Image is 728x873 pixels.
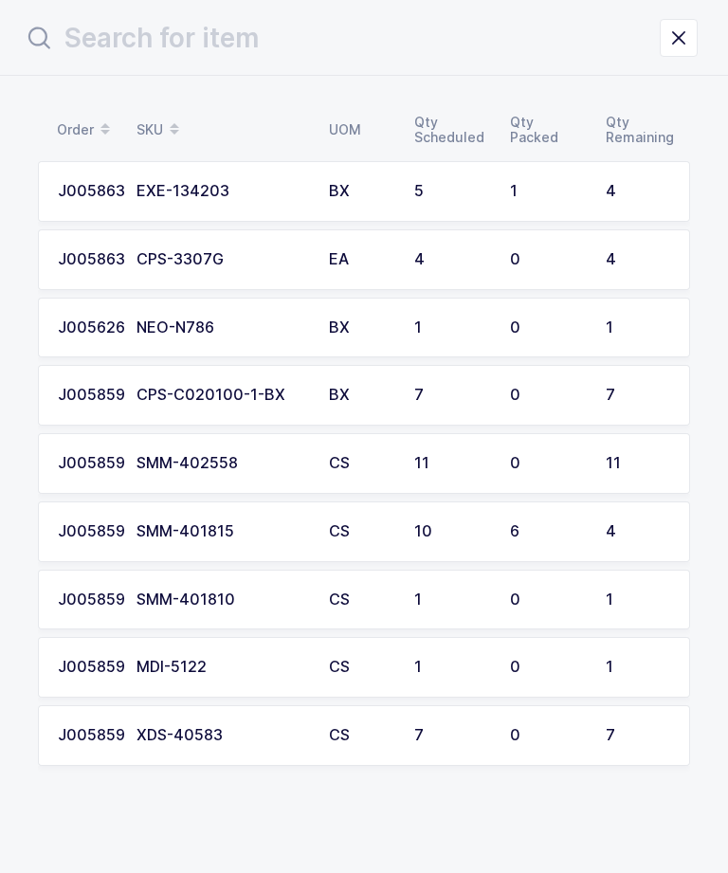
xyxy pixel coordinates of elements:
div: 1 [414,591,487,609]
div: 0 [510,455,583,472]
div: SMM-401815 [136,523,306,540]
div: J0058593 [58,387,114,404]
div: 0 [510,591,583,609]
input: Search for item [23,15,660,61]
div: 5 [414,183,487,200]
div: CS [329,455,391,472]
div: EXE-134203 [136,183,306,200]
div: SMM-401810 [136,591,306,609]
div: 4 [606,523,670,540]
div: SMM-402558 [136,455,306,472]
div: EA [329,251,391,268]
div: J0058593 [58,455,114,472]
div: J0058593 [58,591,114,609]
div: XDS-40583 [136,727,306,744]
div: J0058593 [58,659,114,676]
div: Qty Packed [510,115,583,145]
div: 0 [510,387,583,404]
div: Qty Remaining [606,115,671,145]
div: BX [329,183,391,200]
div: 1 [414,659,487,676]
div: 4 [606,183,670,200]
div: SKU [136,114,306,146]
div: 1 [510,183,583,200]
div: CS [329,727,391,744]
div: NEO-N786 [136,319,306,336]
div: 0 [510,727,583,744]
div: MDI-5122 [136,659,306,676]
div: Qty Scheduled [414,115,487,145]
div: 0 [510,319,583,336]
div: 4 [414,251,487,268]
div: 11 [606,455,670,472]
div: J0058637 [58,251,114,268]
div: CPS-3307G [136,251,306,268]
div: BX [329,319,391,336]
button: close drawer [660,19,698,57]
div: BX [329,387,391,404]
div: 0 [510,659,583,676]
div: 6 [510,523,583,540]
div: CS [329,523,391,540]
div: J0058637 [58,183,114,200]
div: CS [329,591,391,609]
div: 4 [606,251,670,268]
div: 1 [606,319,670,336]
div: J0056265 [58,319,114,336]
div: CS [329,659,391,676]
div: UOM [329,122,391,137]
div: 1 [606,591,670,609]
div: 7 [414,387,487,404]
div: 7 [606,727,670,744]
div: 1 [606,659,670,676]
div: J0058593 [58,727,114,744]
div: 7 [606,387,670,404]
div: J0058593 [58,523,114,540]
div: 0 [510,251,583,268]
div: CPS-C020100-1-BX [136,387,306,404]
div: 10 [414,523,487,540]
div: Order [57,114,114,146]
div: 7 [414,727,487,744]
div: 1 [414,319,487,336]
div: 11 [414,455,487,472]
